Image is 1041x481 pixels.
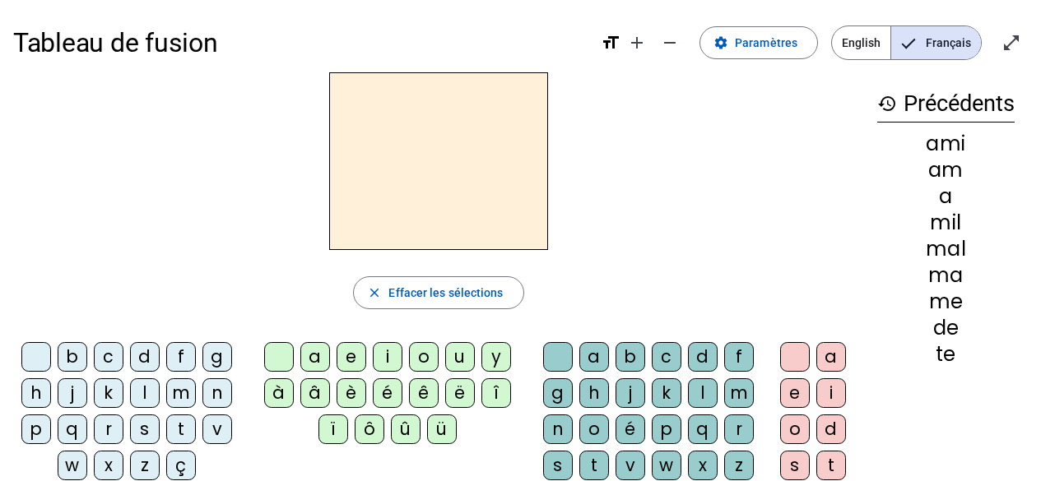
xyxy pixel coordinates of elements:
div: ê [409,378,439,408]
span: Paramètres [735,33,797,53]
div: i [373,342,402,372]
div: û [391,414,421,444]
div: ami [877,134,1015,154]
div: r [94,414,123,444]
div: p [652,414,681,444]
div: m [724,378,754,408]
div: x [94,451,123,480]
div: ï [318,414,348,444]
div: f [724,342,754,372]
div: u [445,342,475,372]
div: é [616,414,645,444]
mat-icon: settings [713,35,728,50]
div: j [58,378,87,408]
div: z [724,451,754,480]
mat-button-toggle-group: Language selection [831,25,982,60]
mat-icon: open_in_full [1001,33,1021,53]
div: z [130,451,160,480]
div: q [58,414,87,444]
mat-icon: remove [660,33,680,53]
div: s [543,451,573,480]
div: p [21,414,51,444]
div: d [688,342,718,372]
div: à [264,378,294,408]
div: n [202,378,232,408]
div: n [543,414,573,444]
div: t [166,414,196,444]
div: m [166,378,196,408]
div: a [816,342,846,372]
div: x [688,451,718,480]
div: de [877,318,1015,338]
div: h [21,378,51,408]
div: b [616,342,645,372]
div: me [877,292,1015,312]
div: a [579,342,609,372]
div: ç [166,451,196,480]
div: l [688,378,718,408]
mat-icon: format_size [601,33,620,53]
div: â [300,378,330,408]
div: e [780,378,810,408]
h1: Tableau de fusion [13,16,588,69]
div: v [616,451,645,480]
div: e [337,342,366,372]
mat-icon: add [627,33,647,53]
div: c [94,342,123,372]
div: h [579,378,609,408]
div: w [58,451,87,480]
div: o [579,414,609,444]
div: t [816,451,846,480]
h3: Précédents [877,86,1015,123]
div: î [481,378,511,408]
mat-icon: close [367,285,382,300]
button: Effacer les sélections [353,276,523,309]
span: English [832,26,890,59]
div: c [652,342,681,372]
button: Paramètres [699,26,818,59]
span: Français [891,26,981,59]
div: k [652,378,681,408]
div: w [652,451,681,480]
div: d [130,342,160,372]
div: j [616,378,645,408]
div: ë [445,378,475,408]
div: s [130,414,160,444]
div: k [94,378,123,408]
div: mal [877,239,1015,259]
div: t [579,451,609,480]
div: v [202,414,232,444]
div: a [877,187,1015,206]
div: r [724,414,754,444]
div: l [130,378,160,408]
div: ü [427,414,457,444]
div: y [481,342,511,372]
div: s [780,451,810,480]
button: Diminuer la taille de la police [653,26,686,59]
div: è [337,378,366,408]
div: a [300,342,330,372]
div: é [373,378,402,408]
div: mil [877,213,1015,233]
div: ô [355,414,384,444]
div: g [202,342,232,372]
div: i [816,378,846,408]
div: g [543,378,573,408]
button: Entrer en plein écran [995,26,1028,59]
div: b [58,342,87,372]
div: te [877,345,1015,364]
div: o [780,414,810,444]
div: f [166,342,196,372]
mat-icon: history [877,94,897,113]
button: Augmenter la taille de la police [620,26,653,59]
div: q [688,414,718,444]
span: Effacer les sélections [388,283,503,303]
div: o [409,342,439,372]
div: am [877,160,1015,180]
div: ma [877,266,1015,285]
div: d [816,414,846,444]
